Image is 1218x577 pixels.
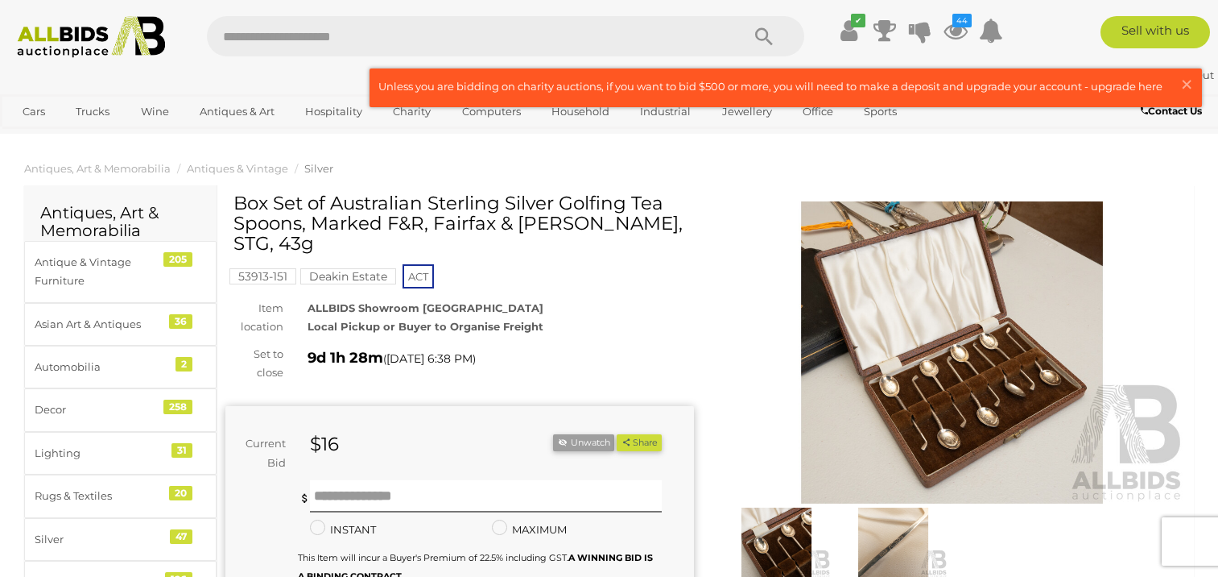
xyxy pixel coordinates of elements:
[308,301,543,314] strong: ALLBIDS Showroom [GEOGRAPHIC_DATA]
[175,357,192,372] div: 2
[233,193,690,255] h1: Box Set of Australian Sterling Silver Golfing Tea Spoons, Marked F&R, Fairfax & [PERSON_NAME], ST...
[308,349,383,367] strong: 9d 1h 28m
[35,530,167,549] div: Silver
[9,16,173,58] img: Allbids.com.au
[24,518,217,561] a: Silver 47
[189,98,285,125] a: Antiques & Art
[1179,68,1194,100] span: ×
[24,303,217,346] a: Asian Art & Antiques 36
[65,98,120,125] a: Trucks
[24,346,217,388] a: Automobilia 2
[24,241,217,303] a: Antique & Vintage Furniture 205
[171,443,192,458] div: 31
[213,345,295,383] div: Set to close
[24,432,217,475] a: Lighting 31
[35,487,167,505] div: Rugs & Textiles
[382,98,441,125] a: Charity
[851,14,865,27] i: ✔
[718,201,1187,504] img: Box Set of Australian Sterling Silver Golfing Tea Spoons, Marked F&R, Fairfax & Roberts, STG, 43g
[308,320,543,333] strong: Local Pickup or Buyer to Organise Freight
[35,253,167,291] div: Antique & Vintage Furniture
[169,486,192,500] div: 20
[187,162,288,175] a: Antiques & Vintage
[35,444,167,463] div: Lighting
[24,162,171,175] a: Antiques, Art & Memorabilia
[1100,16,1210,48] a: Sell with us
[712,98,782,125] a: Jewellery
[130,98,180,125] a: Wine
[295,98,373,125] a: Hospitality
[541,98,620,125] a: Household
[163,400,192,414] div: 258
[169,314,192,329] div: 36
[24,475,217,517] a: Rugs & Textiles 20
[225,434,298,472] div: Current Bid
[163,252,192,267] div: 205
[229,268,296,284] mark: 53913-151
[383,352,476,365] span: ( )
[386,351,473,366] span: [DATE] 6:38 PM
[617,434,661,451] button: Share
[12,98,56,125] a: Cars
[492,521,567,539] label: MAXIMUM
[300,268,396,284] mark: Deakin Estate
[630,98,701,125] a: Industrial
[229,270,296,283] a: 53913-151
[724,16,804,56] button: Search
[213,299,295,337] div: Item location
[35,315,167,334] div: Asian Art & Antiques
[943,16,968,45] a: 44
[403,264,434,288] span: ACT
[35,401,167,419] div: Decor
[170,529,192,544] div: 47
[553,434,614,451] button: Unwatch
[452,98,531,125] a: Computers
[310,521,376,539] label: INSTANT
[952,14,972,27] i: 44
[24,388,217,431] a: Decor 258
[40,204,200,239] h2: Antiques, Art & Memorabilia
[853,98,907,125] a: Sports
[300,270,396,283] a: Deakin Estate
[837,16,861,45] a: ✔
[792,98,844,125] a: Office
[310,433,339,455] strong: $16
[12,125,147,152] a: [GEOGRAPHIC_DATA]
[553,434,614,451] li: Unwatch this item
[1141,102,1206,120] a: Contact Us
[35,358,167,376] div: Automobilia
[1141,105,1202,117] b: Contact Us
[304,162,333,175] a: Silver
